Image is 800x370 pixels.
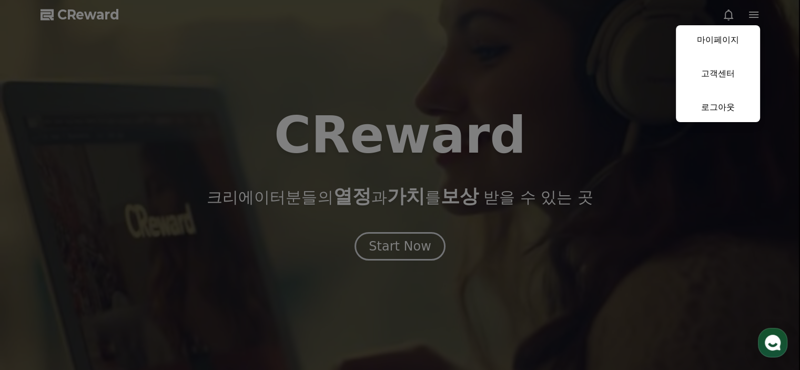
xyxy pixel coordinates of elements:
[163,298,175,307] span: 설정
[676,25,760,122] button: 마이페이지 고객센터 로그아웃
[96,299,109,307] span: 대화
[676,25,760,55] a: 마이페이지
[676,93,760,122] a: 로그아웃
[136,283,202,309] a: 설정
[3,283,69,309] a: 홈
[33,298,39,307] span: 홈
[676,59,760,88] a: 고객센터
[69,283,136,309] a: 대화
